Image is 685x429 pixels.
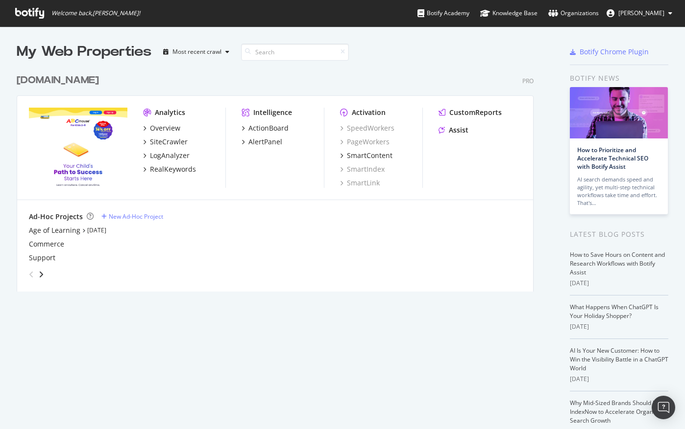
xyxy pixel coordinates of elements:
[109,212,163,221] div: New Ad-Hoc Project
[522,77,534,85] div: Pro
[570,250,665,276] a: How to Save Hours on Content and Research Workflows with Botify Assist
[87,226,106,234] a: [DATE]
[29,239,64,249] a: Commerce
[652,396,675,419] div: Open Intercom Messenger
[101,212,163,221] a: New Ad-Hoc Project
[143,151,190,160] a: LogAnalyzer
[340,178,380,188] a: SmartLink
[340,137,390,147] a: PageWorkers
[248,137,282,147] div: AlertPanel
[172,49,221,55] div: Most recent crawl
[570,229,668,240] div: Latest Blog Posts
[570,399,663,425] a: Why Mid-Sized Brands Should Use IndexNow to Accelerate Organic Search Growth
[29,226,80,235] a: Age of Learning
[340,123,394,133] a: SpeedWorkers
[38,270,45,279] div: angle-right
[340,164,385,174] a: SmartIndex
[449,108,502,117] div: CustomReports
[29,253,55,263] a: Support
[248,123,289,133] div: ActionBoard
[570,87,668,138] img: How to Prioritize and Accelerate Technical SEO with Botify Assist
[352,108,386,117] div: Activation
[347,151,392,160] div: SmartContent
[242,123,289,133] a: ActionBoard
[29,212,83,222] div: Ad-Hoc Projects
[51,9,140,17] span: Welcome back, [PERSON_NAME] !
[570,47,649,57] a: Botify Chrome Plugin
[17,73,99,88] div: [DOMAIN_NAME]
[241,44,349,61] input: Search
[570,375,668,384] div: [DATE]
[242,137,282,147] a: AlertPanel
[25,267,38,282] div: angle-left
[580,47,649,57] div: Botify Chrome Plugin
[159,44,233,60] button: Most recent crawl
[599,5,680,21] button: [PERSON_NAME]
[340,151,392,160] a: SmartContent
[150,137,188,147] div: SiteCrawler
[570,322,668,331] div: [DATE]
[155,108,185,117] div: Analytics
[570,346,668,372] a: AI Is Your New Customer: How to Win the Visibility Battle in a ChatGPT World
[17,62,541,292] div: grid
[17,42,151,62] div: My Web Properties
[577,146,648,171] a: How to Prioritize and Accelerate Technical SEO with Botify Assist
[570,303,659,320] a: What Happens When ChatGPT Is Your Holiday Shopper?
[143,123,180,133] a: Overview
[439,108,502,117] a: CustomReports
[548,8,599,18] div: Organizations
[150,164,196,174] div: RealKeywords
[618,9,664,17] span: Brian McDowell
[143,137,188,147] a: SiteCrawler
[570,279,668,288] div: [DATE]
[570,73,668,84] div: Botify news
[29,108,127,186] img: www.abcmouse.com
[143,164,196,174] a: RealKeywords
[253,108,292,117] div: Intelligence
[577,176,661,207] div: AI search demands speed and agility, yet multi-step technical workflows take time and effort. Tha...
[480,8,538,18] div: Knowledge Base
[17,73,103,88] a: [DOMAIN_NAME]
[150,123,180,133] div: Overview
[439,125,468,135] a: Assist
[150,151,190,160] div: LogAnalyzer
[449,125,468,135] div: Assist
[417,8,469,18] div: Botify Academy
